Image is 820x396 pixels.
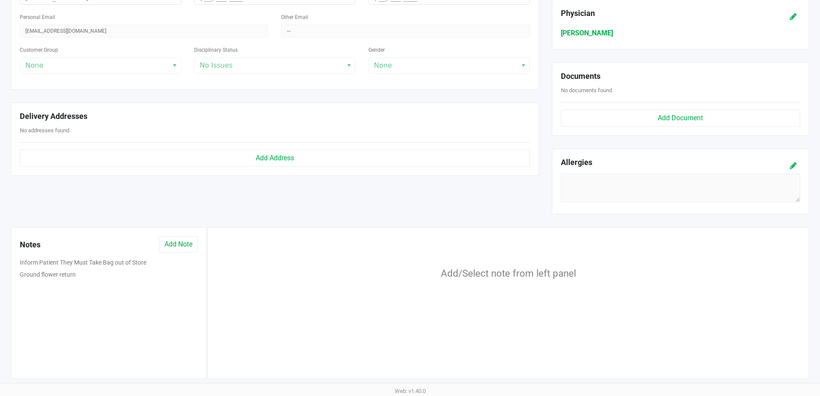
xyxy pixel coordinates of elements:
button: Add Note [159,236,198,253]
button: Inform Patient They Must Take Bag out of Store [20,258,146,267]
span: No addresses found [20,127,69,134]
h5: Documents [561,72,800,81]
button: Add Document [561,109,800,127]
h5: Allergies [561,158,592,169]
h5: Physician [561,9,758,18]
button: Ground flower return [20,270,76,279]
span: Add Address [256,154,294,162]
span: No documents found [561,87,612,94]
label: Other Email [281,13,308,21]
h5: Delivery Addresses [20,112,530,121]
label: Disciplinary Status [194,46,238,54]
label: Customer Group [20,46,58,54]
label: Personal Email [20,13,55,21]
span: Web: v1.40.0 [395,388,426,394]
button: Add Address [20,150,530,167]
h5: Notes [20,236,46,253]
span: Add/Select note from left panel [441,268,576,279]
label: Gender [368,46,385,54]
span: Add Document [658,114,703,122]
h6: [PERSON_NAME] [561,29,800,37]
